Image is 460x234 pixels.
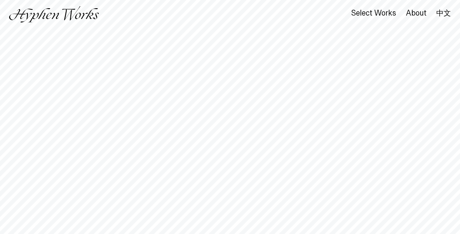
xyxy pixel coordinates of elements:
[406,10,427,17] a: About
[351,10,396,17] a: Select Works
[436,10,451,16] a: 中文
[351,9,396,17] div: Select Works
[9,6,99,23] img: Hyphen Works
[406,9,427,17] div: About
